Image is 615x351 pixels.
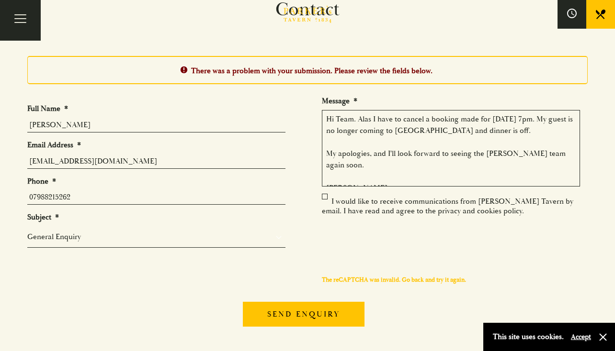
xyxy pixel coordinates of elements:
button: Close and accept [598,332,608,342]
p: This site uses cookies. [493,330,564,344]
button: Accept [571,332,591,341]
iframe: reCAPTCHA [322,231,467,268]
label: Full Name [27,104,68,114]
div: The reCAPTCHA was invalid. Go back and try it again. [322,268,572,284]
label: Subject [27,212,59,222]
textarea: Hi Team. Alas I have to cancel a booking made for [DATE] 7pm. My guest is no longer coming to [GE... [322,110,580,186]
label: Phone [27,176,56,186]
input: Send enquiry [243,302,364,327]
label: Email Address [27,140,81,150]
label: I would like to receive communications from [PERSON_NAME] Tavern by email. I have read and agree ... [322,197,573,216]
label: Message [322,96,357,106]
h2: There was a problem with your submission. Please review the fields below. [28,65,587,76]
